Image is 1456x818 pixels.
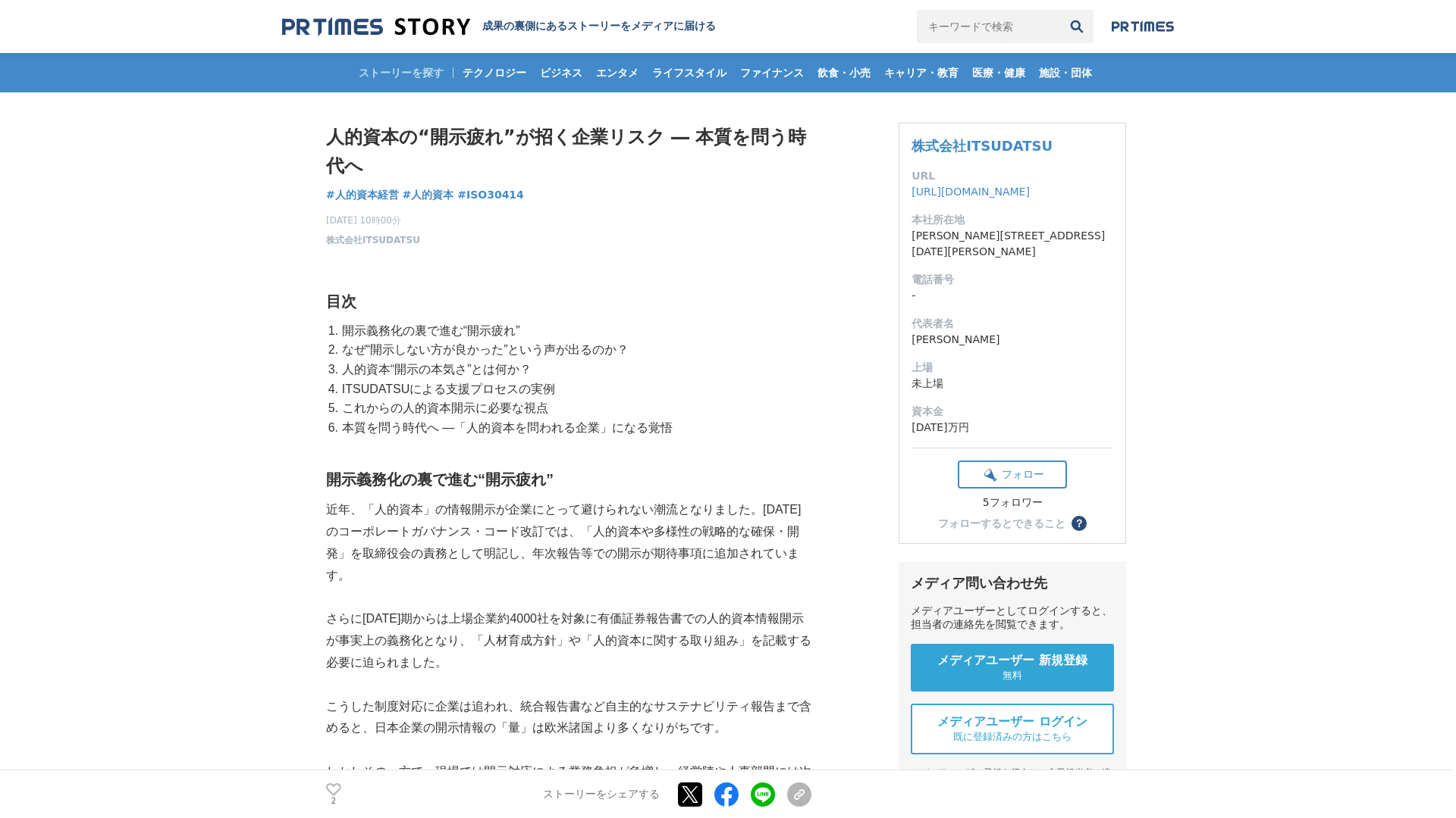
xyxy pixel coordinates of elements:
[282,17,716,37] a: 成果の裏側にあるストーリーをメディアに届ける 成果の裏側にあるストーリーをメディアに届ける
[1074,518,1084,529] span: ？
[911,644,1114,692] a: メディアユーザー 新規登録 無料
[403,187,454,203] a: #人的資本
[911,604,1114,632] div: メディアユーザーとしてログインすると、担当者の連絡先を閲覧できます。
[326,499,811,586] p: 近年、「人的資本」の情報開示が企業にとって避けられない潮流となりました。[DATE]のコーポレートガバナンス・コード改訂では、「人的資本や多様性の戦略的な確保・開発」を取締役会の責務として明記し...
[338,340,811,360] li: なぜ“開示しない方が良かった”という声が出るのか？
[326,798,341,805] p: 2
[338,360,811,379] li: 人的資本“開示の本気さ”とは何か？
[811,53,877,92] a: 飲食・小売
[912,138,1053,154] a: 株式会社ITSUDATSU
[734,66,810,80] span: ファイナンス
[338,379,811,399] li: ITSUDATSUによる支援プロセスの実例
[912,376,1113,392] dd: 未上場
[326,293,356,310] strong: 目次
[912,420,1113,436] dd: [DATE]万円
[1003,669,1022,682] span: 無料
[937,714,1087,730] span: メディアユーザー ログイン
[912,212,1113,228] dt: 本社所在地
[958,461,1067,489] button: フォロー
[938,518,1065,529] div: フォローするとできること
[457,187,524,203] a: #ISO30414
[482,20,716,33] h2: 成果の裏側にあるストーリーをメディアに届ける
[457,53,532,92] a: テクノロジー
[534,66,588,80] span: ビジネス
[590,53,645,92] a: エンタメ
[912,316,1113,332] dt: 代表者名
[534,53,588,92] a: ビジネス
[917,10,1060,43] input: キーワードで検索
[912,272,1113,288] dt: 電話番号
[811,66,877,80] span: 飲食・小売
[403,188,454,201] span: #人的資本
[1072,516,1087,531] button: ？
[326,471,554,488] strong: 開示義務化の裏で進む“開示疲れ”
[646,66,733,80] span: ライフスタイル
[953,730,1072,744] span: 既に登録済みの方はこちら
[911,574,1114,592] div: メディア問い合わせ先
[878,66,965,80] span: キャリア・教育
[958,496,1067,510] div: 5フォロワー
[590,66,645,80] span: エンタメ
[912,186,1030,198] a: [URL][DOMAIN_NAME]
[326,123,811,181] h1: 人的資本の“開示疲れ”が招く企業リスク ― 本質を問う時代へ
[1033,66,1098,80] span: 施設・団体
[911,704,1114,754] a: メディアユーザー ログイン 既に登録済みの方はこちら
[457,188,524,201] span: #ISO30414
[966,53,1031,92] a: 医療・健康
[1112,20,1174,33] img: prtimes
[326,233,420,247] a: 株式会社ITSUDATSU
[1033,53,1098,92] a: 施設・団体
[646,53,733,92] a: ライフスタイル
[1060,10,1094,43] button: 検索
[282,17,470,37] img: 成果の裏側にあるストーリーをメディアに届ける
[338,418,811,438] li: 本質を問う時代へ ―「人的資本を問われる企業」になる覚悟
[326,188,399,201] span: #人的資本経営
[912,332,1113,348] dd: [PERSON_NAME]
[912,288,1113,304] dd: -
[734,53,810,92] a: ファイナンス
[543,788,660,801] p: ストーリーをシェアする
[912,168,1113,184] dt: URL
[912,228,1113,260] dd: [PERSON_NAME][STREET_ADDRESS][DATE][PERSON_NAME]
[878,53,965,92] a: キャリア・教育
[326,696,811,740] p: こうした制度対応に企業は追われ、統合報告書など自主的なサステナビリティ報告まで含めると、日本企業の開示情報の「量」は欧米諸国より多くなりがちです。
[912,404,1113,420] dt: 資本金
[966,66,1031,80] span: 医療・健康
[338,321,811,341] li: 開示義務化の裏で進む“開示疲れ”
[338,398,811,418] li: これからの人的資本開示に必要な視点
[326,187,399,203] a: #人的資本経営
[912,360,1113,376] dt: 上場
[326,761,811,805] p: しかしその一方で、現場では開示対応による業務負担が急増し、経営陣や人事部門には次第に が広がっています。
[937,653,1087,669] span: メディアユーザー 新規登録
[326,214,420,227] span: [DATE] 10時00分
[457,66,532,80] span: テクノロジー
[326,608,811,673] p: さらに[DATE]期からは上場企業約4000社を対象に有価証券報告書での人的資本情報開示が事実上の義務化となり、「人材育成方針」や「人的資本に関する取り組み」を記載する必要に迫られました。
